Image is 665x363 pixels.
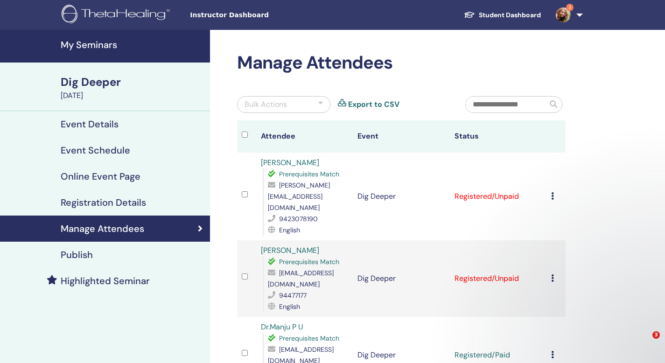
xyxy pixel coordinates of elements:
h4: Publish [61,249,93,260]
div: Bulk Actions [245,99,287,110]
span: English [279,302,300,311]
h4: Manage Attendees [61,223,144,234]
span: Instructor Dashboard [190,10,330,20]
h4: Event Details [61,119,119,130]
div: Dig Deeper [61,74,204,90]
span: 3 [566,4,574,11]
span: Prerequisites Match [279,170,339,178]
h4: Highlighted Seminar [61,275,150,286]
a: Student Dashboard [456,7,548,24]
img: graduation-cap-white.svg [464,11,475,19]
a: [PERSON_NAME] [261,245,319,255]
h4: Event Schedule [61,145,130,156]
span: Prerequisites Match [279,258,339,266]
a: [PERSON_NAME] [261,158,319,168]
h4: My Seminars [61,39,204,50]
img: default.jpg [556,7,571,22]
span: 3 [652,331,660,339]
h4: Online Event Page [61,171,140,182]
a: Dig Deeper[DATE] [55,74,210,101]
th: Event [353,120,449,153]
a: Export to CSV [348,99,399,110]
div: [DATE] [61,90,204,101]
img: logo.png [62,5,173,26]
th: Status [450,120,546,153]
span: Prerequisites Match [279,334,339,342]
span: English [279,226,300,234]
iframe: Intercom live chat [633,331,656,354]
th: Attendee [256,120,353,153]
h4: Registration Details [61,197,146,208]
span: [PERSON_NAME][EMAIL_ADDRESS][DOMAIN_NAME] [268,181,330,212]
a: Dr.Manju P U [261,322,303,332]
td: Dig Deeper [353,153,449,240]
h2: Manage Attendees [237,52,566,74]
span: 94477177 [279,291,307,300]
td: Dig Deeper [353,240,449,317]
span: 9423078190 [279,215,318,223]
span: [EMAIL_ADDRESS][DOMAIN_NAME] [268,269,334,288]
